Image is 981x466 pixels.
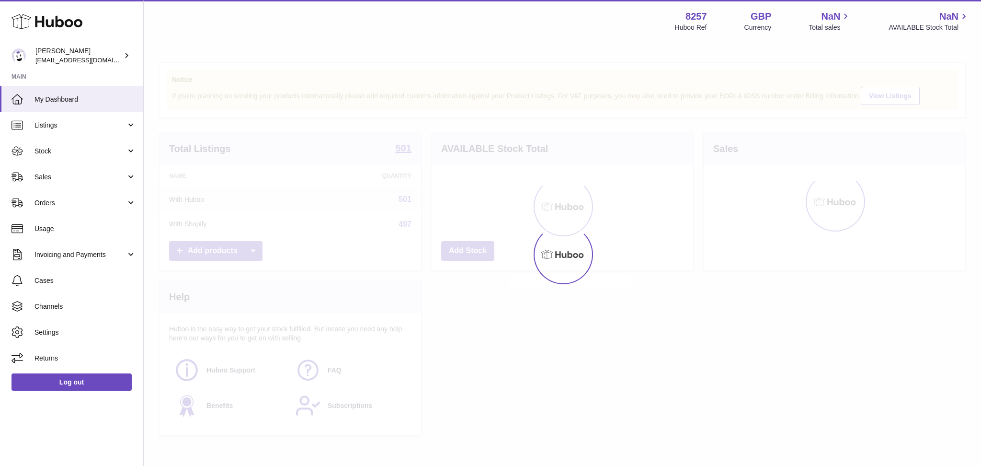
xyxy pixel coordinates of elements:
span: Returns [34,354,136,363]
span: Sales [34,173,126,182]
div: [PERSON_NAME] [35,47,122,65]
span: Total sales [809,23,851,32]
span: Invoicing and Payments [34,250,126,259]
span: NaN [821,10,840,23]
span: [EMAIL_ADDRESS][DOMAIN_NAME] [35,56,141,64]
span: AVAILABLE Stock Total [889,23,970,32]
span: Usage [34,224,136,233]
span: Listings [34,121,126,130]
span: Settings [34,328,136,337]
a: Log out [11,373,132,391]
a: NaN Total sales [809,10,851,32]
div: Huboo Ref [675,23,707,32]
span: My Dashboard [34,95,136,104]
span: Stock [34,147,126,156]
span: Cases [34,276,136,285]
span: Channels [34,302,136,311]
span: Orders [34,198,126,208]
strong: 8257 [685,10,707,23]
a: NaN AVAILABLE Stock Total [889,10,970,32]
div: Currency [744,23,772,32]
strong: GBP [751,10,771,23]
img: don@skinsgolf.com [11,48,26,63]
span: NaN [939,10,958,23]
